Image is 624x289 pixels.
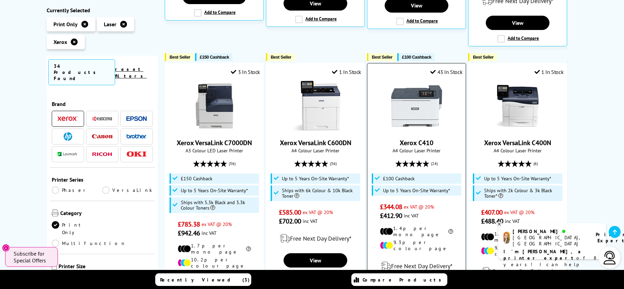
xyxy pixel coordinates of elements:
[195,53,233,61] button: £150 Cashback
[181,200,258,211] span: Ships with 5.3k Black and 3.3k Colour Toners
[404,212,419,219] span: inc VAT
[504,209,534,215] span: ex VAT @ 20%
[58,117,78,121] img: Xerox
[484,188,561,199] span: Ships with 2k Colour & 3k Black Toner*
[332,69,361,75] div: 1 In Stock
[126,151,147,157] img: OKI
[481,208,502,217] span: £407.00
[189,126,240,133] a: Xerox VersaLink C7000DN
[60,210,153,218] span: Category
[472,147,563,154] span: A4 Colour Laser Printer
[52,240,126,247] a: Multifunction
[380,202,402,211] span: £344.08
[380,211,402,220] span: £412.90
[194,9,236,17] label: Add to Compare
[271,55,291,60] span: Best Seller
[52,210,59,216] img: Category
[48,59,115,85] span: 34 Products Found
[481,217,503,226] span: £488.40
[330,157,337,170] span: (36)
[202,221,232,227] span: ex VAT @ 20%
[290,80,341,132] img: Xerox VersaLink C600DN
[603,251,617,264] img: user-headset-light.svg
[181,188,248,193] span: Up to 5 Years On-Site Warranty*
[534,69,564,75] div: 1 In Stock
[303,218,318,224] span: inc VAT
[279,208,301,217] span: £585.00
[372,55,393,60] span: Best Seller
[484,176,551,181] span: Up to 5 Years On-Site Warranty*
[497,35,539,43] label: Add to Compare
[92,152,112,156] img: Ricoh
[486,16,549,30] a: View
[290,126,341,133] a: Xerox VersaLink C600DN
[115,66,147,79] a: reset filters
[503,248,601,281] p: of 8 years! I can help you choose the right product
[282,176,349,181] span: Up to 5 Years On-Site Warranty*
[58,132,78,141] a: HP
[380,225,453,238] li: 1.4p per mono page
[303,209,333,215] span: ex VAT @ 20%
[284,253,347,268] a: View
[126,115,147,123] a: Epson
[202,230,217,236] span: inc VAT
[170,55,190,60] span: Best Seller
[492,80,543,132] img: Xerox VersaLink C400N
[155,273,251,286] a: Recently Viewed (3)
[58,152,78,156] img: Lexmark
[400,138,433,147] a: Xerox C410
[126,132,147,141] a: Brother
[104,21,116,28] span: Laser
[503,232,510,244] img: amy-livechat.png
[391,80,442,132] img: Xerox C410
[58,150,78,158] a: Lexmark
[178,220,200,229] span: £785.38
[282,188,359,199] span: Ships with 6k Colour & 10k Black Toner
[102,186,153,194] a: VersaLink
[270,147,361,154] span: A4 Colour Laser Printer
[492,126,543,133] a: Xerox VersaLink C400N
[430,69,462,75] div: 43 In Stock
[231,69,260,75] div: 3 In Stock
[533,157,538,170] span: (6)
[473,55,494,60] span: Best Seller
[363,277,445,283] span: Compare Products
[59,263,153,271] span: Printer Size
[2,244,10,252] button: Close
[513,228,587,234] div: [PERSON_NAME]
[402,55,431,60] span: £100 Cashback
[126,116,147,121] img: Epson
[52,101,153,107] span: Brand
[351,273,447,286] a: Compare Products
[92,132,112,141] a: Canon
[92,134,112,139] img: Canon
[92,116,112,121] img: Kyocera
[64,132,72,141] img: HP
[53,39,67,45] span: Xerox
[178,257,251,269] li: 10.2p per colour page
[126,134,147,139] img: Brother
[396,18,438,25] label: Add to Compare
[481,245,554,257] li: 9.7p per colour page
[468,53,497,61] button: Best Seller
[295,16,337,23] label: Add to Compare
[14,250,51,264] span: Subscribe for Special Offers
[481,231,554,243] li: 1.4p per mono page
[160,277,250,283] span: Recently Viewed (3)
[177,138,252,147] a: Xerox VersaLink C7000DN
[169,147,260,154] span: A3 Colour LED Laser Printer
[270,229,361,248] div: modal_delivery
[280,138,351,147] a: Xerox VersaLink C600DN
[383,188,450,193] span: Up to 5 Years On-Site Warranty*
[189,80,240,132] img: Xerox VersaLink C7000DN
[266,53,295,61] button: Best Seller
[371,257,462,276] div: modal_delivery
[92,150,112,158] a: Ricoh
[52,186,102,194] a: Phaser
[52,176,153,183] span: Printer Series
[404,203,434,210] span: ex VAT @ 20%
[178,243,251,255] li: 1.7p per mono page
[505,218,520,224] span: inc VAT
[367,53,396,61] button: Best Seller
[47,7,158,14] div: Currently Selected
